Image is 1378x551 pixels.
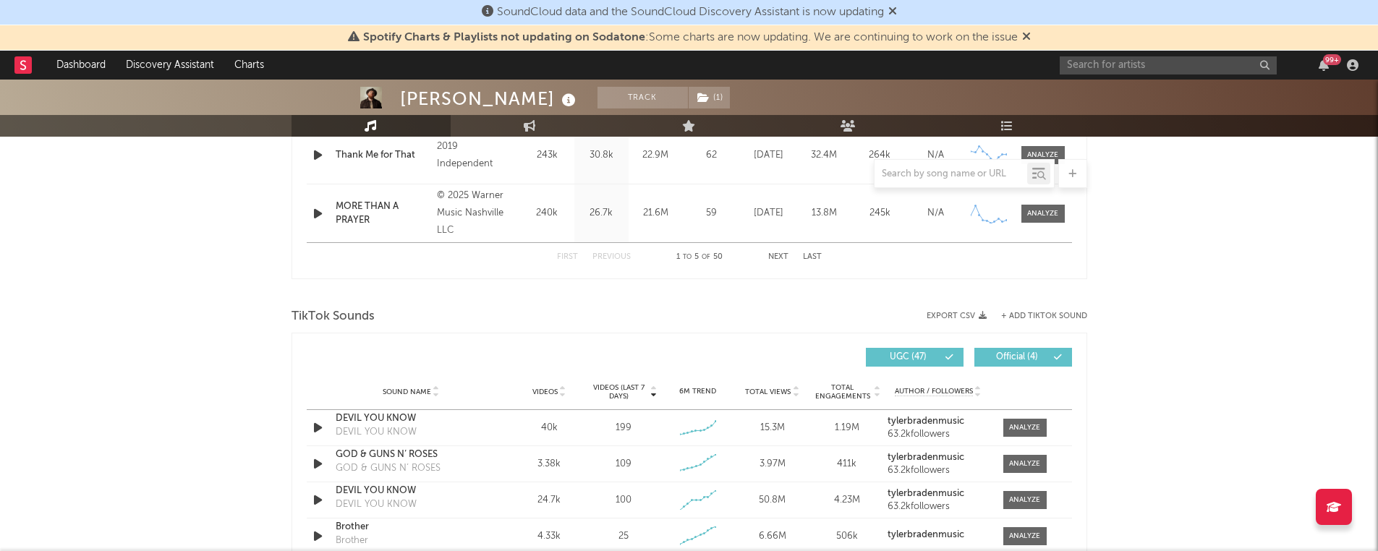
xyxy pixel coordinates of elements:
span: UGC ( 47 ) [875,353,942,362]
a: tylerbradenmusic [888,417,988,427]
span: : Some charts are now updating. We are continuing to work on the issue [363,32,1018,43]
strong: tylerbradenmusic [888,489,964,498]
a: Thank Me for That [336,148,430,163]
div: 3.38k [516,457,583,471]
div: 4.33k [516,529,583,544]
a: MORE THAN A PRAYER [336,200,430,228]
div: N/A [911,206,960,221]
div: 6M Trend [664,386,731,397]
span: Total Views [745,388,791,396]
span: Dismiss [1022,32,1031,43]
div: 63.2k followers [888,466,988,476]
div: 100 [616,493,631,508]
a: Dashboard [46,51,116,80]
div: 21.6M [632,206,679,221]
div: 25 [618,529,629,544]
div: DEVIL YOU KNOW [336,425,417,440]
button: First [557,253,578,261]
span: Dismiss [888,7,897,18]
div: 59 [686,206,737,221]
button: Official(4) [974,348,1072,367]
div: 63.2k followers [888,502,988,512]
span: TikTok Sounds [292,308,375,325]
div: 2019 Independent [437,138,516,173]
div: 199 [616,421,631,435]
span: Videos (last 7 days) [590,383,648,401]
div: 240k [524,206,571,221]
div: 24.7k [516,493,583,508]
div: 243k [524,148,571,163]
div: 50.8M [739,493,806,508]
a: Brother [336,520,487,534]
div: N/A [911,148,960,163]
a: tylerbradenmusic [888,453,988,463]
strong: tylerbradenmusic [888,417,964,426]
a: Discovery Assistant [116,51,224,80]
button: + Add TikTok Sound [987,312,1087,320]
button: UGC(47) [866,348,964,367]
strong: tylerbradenmusic [888,530,964,539]
button: 99+ [1319,59,1329,71]
span: Official ( 4 ) [984,353,1050,362]
div: [DATE] [744,148,793,163]
div: 32.4M [800,148,849,163]
input: Search for artists [1060,56,1277,74]
span: Sound Name [383,388,431,396]
button: Next [768,253,788,261]
div: 40k [516,421,583,435]
button: + Add TikTok Sound [1001,312,1087,320]
span: to [683,254,692,260]
div: © 2025 Warner Music Nashville LLC [437,187,516,239]
div: 6.66M [739,529,806,544]
div: 63.2k followers [888,430,988,440]
span: Videos [532,388,558,396]
button: Export CSV [927,312,987,320]
input: Search by song name or URL [875,168,1027,180]
div: 62 [686,148,737,163]
button: Last [803,253,822,261]
a: tylerbradenmusic [888,489,988,499]
a: Charts [224,51,274,80]
span: ( 1 ) [688,87,731,108]
div: 30.8k [578,148,625,163]
div: 245k [856,206,904,221]
a: DEVIL YOU KNOW [336,484,487,498]
div: 4.23M [813,493,880,508]
a: tylerbradenmusic [888,530,988,540]
div: 99 + [1323,54,1341,65]
span: Total Engagements [813,383,872,401]
a: GOD & GUNS N’ ROSES [336,448,487,462]
div: 13.8M [800,206,849,221]
div: 264k [856,148,904,163]
span: of [702,254,710,260]
span: SoundCloud data and the SoundCloud Discovery Assistant is now updating [497,7,884,18]
button: Previous [592,253,631,261]
div: [PERSON_NAME] [400,87,579,111]
div: GOD & GUNS N’ ROSES [336,461,441,476]
div: 506k [813,529,880,544]
div: [DATE] [744,206,793,221]
div: 22.9M [632,148,679,163]
div: 109 [616,457,631,471]
div: 26.7k [578,206,625,221]
button: Track [597,87,688,108]
div: 1.19M [813,421,880,435]
div: 1 5 50 [660,249,739,266]
a: DEVIL YOU KNOW [336,411,487,426]
span: Author / Followers [895,387,973,396]
button: (1) [689,87,730,108]
strong: tylerbradenmusic [888,453,964,462]
div: 3.97M [739,457,806,471]
div: 15.3M [739,421,806,435]
div: DEVIL YOU KNOW [336,497,417,512]
div: 411k [813,457,880,471]
span: Spotify Charts & Playlists not updating on Sodatone [363,32,645,43]
div: Brother [336,534,368,548]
